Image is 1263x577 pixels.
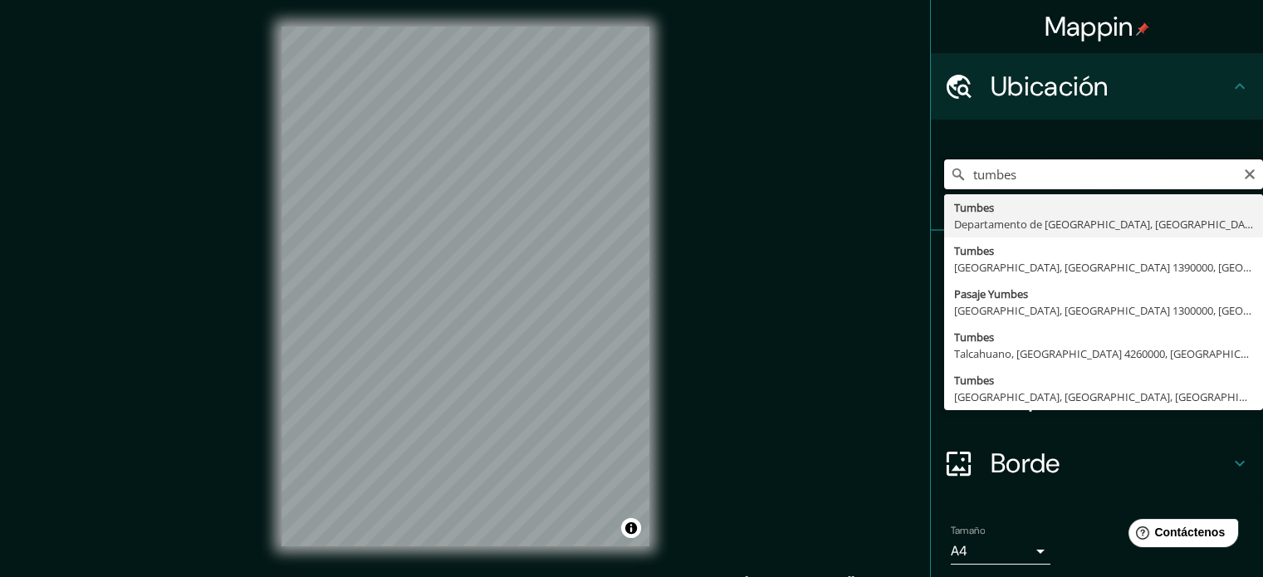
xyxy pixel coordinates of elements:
[1115,512,1245,559] iframe: Lanzador de widgets de ayuda
[1045,9,1133,44] font: Mappin
[951,524,985,537] font: Tamaño
[621,518,641,538] button: Activar o desactivar atribución
[991,69,1109,104] font: Ubicación
[954,286,1028,301] font: Pasaje Yumbes
[1243,165,1256,181] button: Claro
[954,200,994,215] font: Tumbes
[991,446,1060,481] font: Borde
[954,330,994,345] font: Tumbes
[951,542,967,560] font: A4
[951,538,1050,565] div: A4
[954,217,1261,232] font: Departamento de [GEOGRAPHIC_DATA], [GEOGRAPHIC_DATA]
[954,373,994,388] font: Tumbes
[931,364,1263,430] div: Disposición
[931,231,1263,297] div: Patas
[931,430,1263,496] div: Borde
[931,297,1263,364] div: Estilo
[281,27,649,546] canvas: Mapa
[1136,22,1149,36] img: pin-icon.png
[944,159,1263,189] input: Elige tu ciudad o zona
[931,53,1263,120] div: Ubicación
[954,243,994,258] font: Tumbes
